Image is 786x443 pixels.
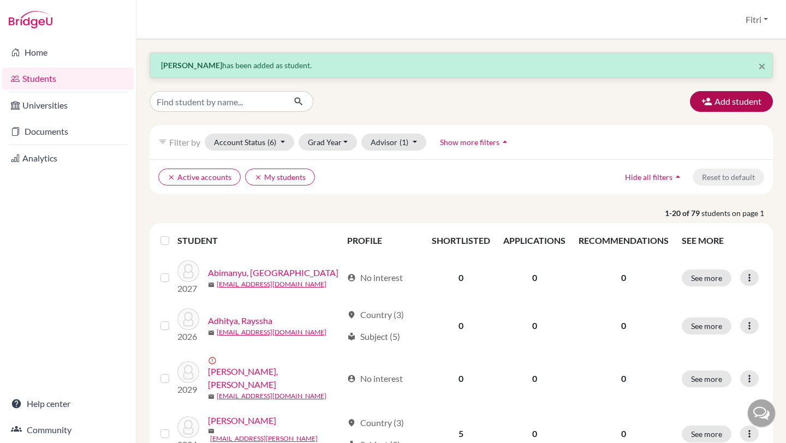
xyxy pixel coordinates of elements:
[499,136,510,147] i: arrow_drop_up
[150,91,285,112] input: Find student by name...
[361,134,426,151] button: Advisor(1)
[208,393,215,400] span: mail
[682,370,731,387] button: See more
[675,228,769,254] th: SEE MORE
[205,134,294,151] button: Account Status(6)
[682,318,731,334] button: See more
[347,271,403,284] div: No interest
[208,414,276,427] a: [PERSON_NAME]
[440,137,499,147] span: Show more filters
[2,121,134,142] a: Documents
[177,228,341,254] th: STUDENT
[158,137,167,146] i: filter_list
[579,271,669,284] p: 0
[347,374,356,383] span: account_circle
[497,254,572,302] td: 0
[208,356,219,365] span: error_outline
[341,228,426,254] th: PROFILE
[177,383,199,396] p: 2029
[758,59,766,73] button: Close
[169,137,200,147] span: Filter by
[177,330,199,343] p: 2026
[758,58,766,74] span: ×
[168,173,175,181] i: clear
[425,228,497,254] th: SHORTLISTED
[579,372,669,385] p: 0
[347,416,404,429] div: Country (3)
[267,137,276,147] span: (6)
[217,327,326,337] a: [EMAIL_ADDRESS][DOMAIN_NAME]
[347,372,403,385] div: No interest
[254,173,262,181] i: clear
[741,9,773,30] button: Fitri
[208,428,215,434] span: mail
[217,279,326,289] a: [EMAIL_ADDRESS][DOMAIN_NAME]
[217,391,326,401] a: [EMAIL_ADDRESS][DOMAIN_NAME]
[701,207,773,219] span: students on page 1
[161,59,761,71] p: has been added as student.
[347,418,356,427] span: location_on
[208,266,338,279] a: Abimanyu, [GEOGRAPHIC_DATA]
[425,350,497,408] td: 0
[347,310,356,319] span: location_on
[347,330,400,343] div: Subject (5)
[2,419,134,441] a: Community
[347,273,356,282] span: account_circle
[579,319,669,332] p: 0
[347,308,404,321] div: Country (3)
[625,172,672,182] span: Hide all filters
[158,169,241,185] button: clearActive accounts
[425,254,497,302] td: 0
[672,171,683,182] i: arrow_drop_up
[665,207,701,219] strong: 1-20 of 79
[682,426,731,442] button: See more
[579,427,669,440] p: 0
[572,228,675,254] th: RECOMMENDATIONS
[693,169,764,185] button: Reset to default
[2,94,134,116] a: Universities
[208,330,215,336] span: mail
[208,282,215,288] span: mail
[497,228,572,254] th: APPLICATIONS
[2,393,134,415] a: Help center
[177,260,199,282] img: Abimanyu, Raden
[208,314,272,327] a: Adhitya, Rayssha
[682,270,731,286] button: See more
[431,134,520,151] button: Show more filtersarrow_drop_up
[2,147,134,169] a: Analytics
[177,416,199,438] img: Angeline, Michelle
[2,41,134,63] a: Home
[299,134,358,151] button: Grad Year
[177,361,199,383] img: Akbar, Darir Satrio
[497,302,572,350] td: 0
[347,332,356,341] span: local_library
[177,282,199,295] p: 2027
[245,169,315,185] button: clearMy students
[400,137,408,147] span: (1)
[177,308,199,330] img: Adhitya, Rayssha
[2,68,134,89] a: Students
[690,91,773,112] button: Add student
[161,61,222,70] strong: [PERSON_NAME]
[25,8,47,17] span: Help
[9,11,52,28] img: Bridge-U
[208,365,342,391] a: [PERSON_NAME], [PERSON_NAME]
[497,350,572,408] td: 0
[616,169,693,185] button: Hide all filtersarrow_drop_up
[425,302,497,350] td: 0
